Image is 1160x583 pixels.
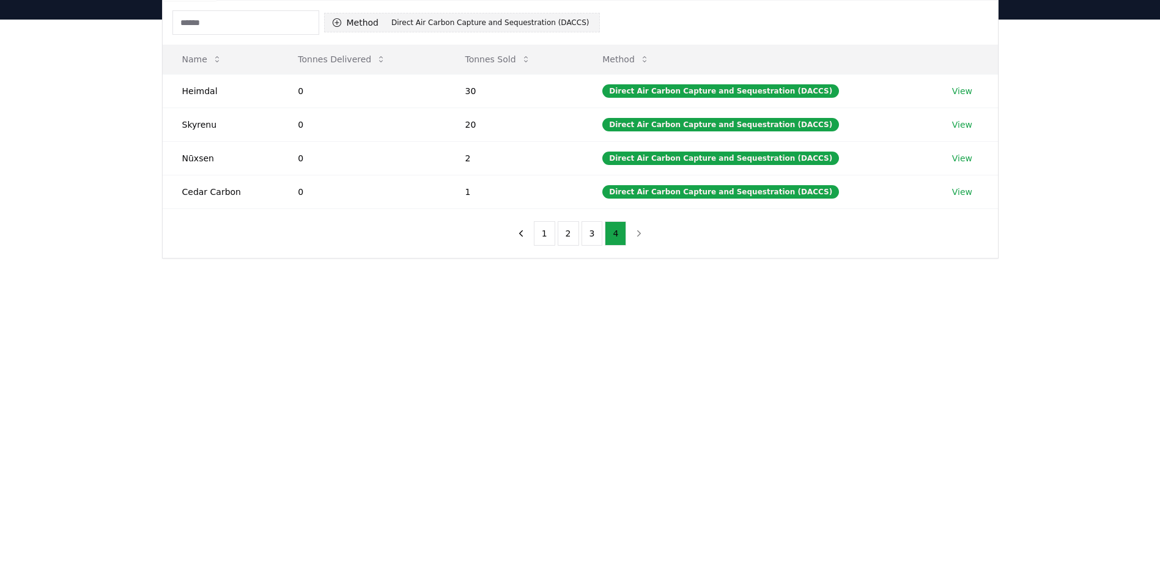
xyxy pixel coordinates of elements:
button: MethodDirect Air Carbon Capture and Sequestration (DACCS) [324,13,600,32]
td: 2 [446,141,583,175]
td: 0 [278,74,445,108]
div: Direct Air Carbon Capture and Sequestration (DACCS) [602,118,839,131]
td: 1 [446,175,583,208]
td: Cedar Carbon [163,175,279,208]
td: 0 [278,108,445,141]
td: Nūxsen [163,141,279,175]
td: Skyrenu [163,108,279,141]
div: Direct Air Carbon Capture and Sequestration (DACCS) [602,84,839,98]
a: View [952,119,972,131]
button: previous page [511,221,531,246]
button: 1 [534,221,555,246]
button: 3 [582,221,603,246]
button: Tonnes Sold [456,47,541,71]
div: Direct Air Carbon Capture and Sequestration (DACCS) [602,152,839,165]
a: View [952,85,972,97]
div: Direct Air Carbon Capture and Sequestration (DACCS) [602,185,839,199]
div: Direct Air Carbon Capture and Sequestration (DACCS) [388,16,592,29]
a: View [952,186,972,198]
td: Heimdal [163,74,279,108]
button: Name [172,47,232,71]
button: Method [593,47,659,71]
td: 20 [446,108,583,141]
td: 0 [278,175,445,208]
button: 2 [558,221,579,246]
td: 0 [278,141,445,175]
a: View [952,152,972,164]
td: 30 [446,74,583,108]
button: Tonnes Delivered [288,47,396,71]
button: 4 [605,221,626,246]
